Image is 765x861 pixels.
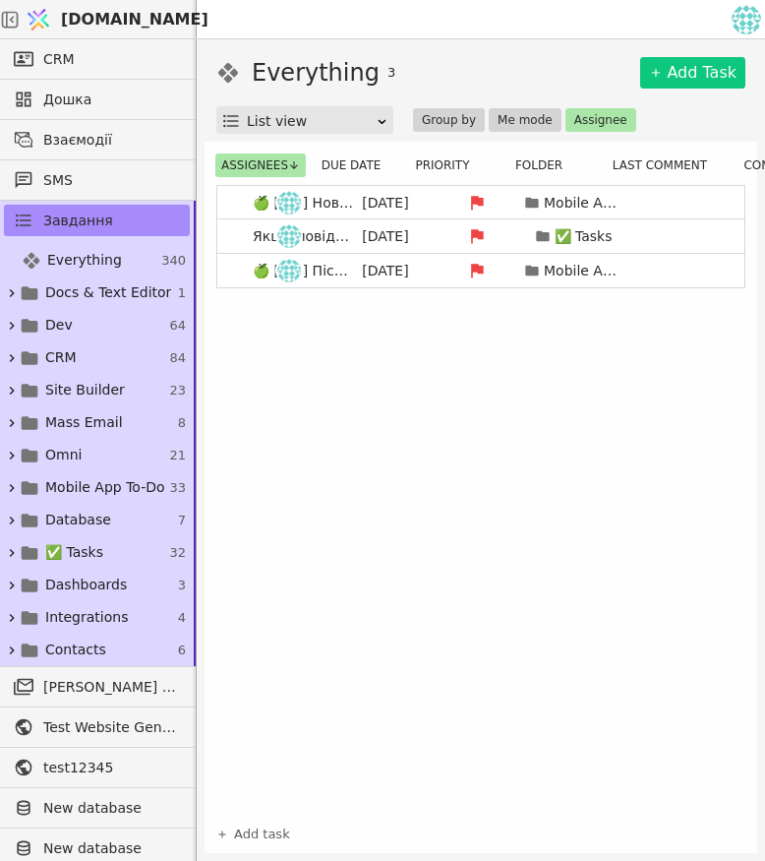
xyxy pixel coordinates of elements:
[178,576,186,595] span: 3
[45,510,111,530] span: Database
[602,154,730,177] div: Last comment
[45,412,123,433] span: Mass Email
[20,1,197,38] a: [DOMAIN_NAME]
[43,838,180,859] span: New database
[544,261,622,281] p: Mobile App To-Do
[178,641,186,660] span: 6
[4,711,190,743] a: Test Website General template
[169,348,186,368] span: 84
[217,254,744,287] a: 🍏 [iOS] Після надсилання повідомлення його не видноih[DATE]Mobile App To-Do
[45,380,125,400] span: Site Builder
[4,43,190,75] a: CRM
[215,154,306,177] button: Assignees
[45,282,171,303] span: Docs & Text Editor
[4,84,190,115] a: Дошка
[178,608,186,628] span: 4
[409,154,488,177] div: Priority
[43,717,180,738] span: Test Website General template
[178,511,186,530] span: 7
[45,607,128,628] span: Integrations
[4,124,190,155] a: Взаємодії
[178,283,186,303] span: 1
[45,542,103,563] span: ✅ Tasks
[4,164,190,196] a: SMS
[24,1,53,38] img: Logo
[509,154,580,177] button: Folder
[234,825,290,844] span: Add task
[178,413,186,433] span: 8
[217,186,744,219] a: 🍏 [iOS] Новий дизайн Взаємодійih[DATE]Mobile App To-Do
[169,446,186,465] span: 21
[216,154,305,177] div: Assignees
[607,154,725,177] button: Last comment
[387,63,395,83] span: 3
[43,211,113,231] span: Завдання
[45,315,73,336] span: Dev
[252,55,380,91] h1: Everything
[640,57,745,89] a: Add Task
[43,758,180,778] span: test12345
[45,640,106,660] span: Contacts
[277,191,301,215] img: ih
[341,193,430,214] div: [DATE]
[45,347,77,368] span: CRM
[316,154,399,177] button: Due date
[169,381,186,400] span: 23
[161,251,186,271] span: 340
[489,108,561,132] button: Me mode
[43,677,180,698] span: [PERSON_NAME] розсилки
[43,49,75,70] span: CRM
[277,259,301,282] img: ih
[413,108,485,132] button: Group by
[45,445,82,465] span: Omni
[409,154,487,177] button: Priority
[45,575,127,595] span: Dashboards
[4,792,190,824] a: New database
[341,226,430,247] div: [DATE]
[169,316,186,336] span: 64
[216,825,290,844] a: Add task
[45,477,165,498] span: Mobile App To-Do
[4,205,190,236] a: Завдання
[313,154,401,177] div: Due date
[341,261,430,281] div: [DATE]
[565,108,636,132] button: Assignee
[247,107,376,135] div: List view
[496,154,594,177] div: Folder
[169,543,186,563] span: 32
[4,752,190,783] a: test12345
[47,250,122,271] span: Everything
[277,224,301,248] img: ih
[169,478,186,498] span: 33
[4,671,190,703] a: [PERSON_NAME] розсилки
[544,193,622,214] p: Mobile App To-Do
[43,170,180,191] span: SMS
[43,90,180,110] span: Дошка
[555,226,613,247] p: ✅ Tasks
[732,5,761,34] img: 5aac599d017e95b87b19a5333d21c178
[43,130,180,151] span: Взаємодії
[217,219,744,253] a: Якщо повідомлення поруч і в один день то мають бути разомih[DATE]✅ Tasks
[61,8,208,31] span: [DOMAIN_NAME]
[43,798,180,819] span: New database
